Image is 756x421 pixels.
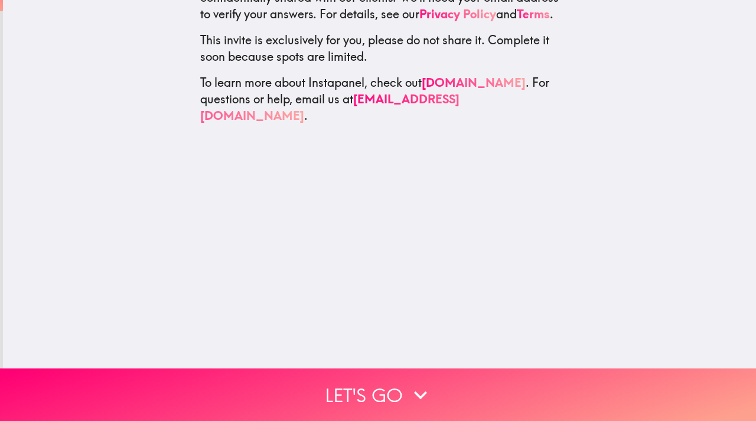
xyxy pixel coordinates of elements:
a: Terms [517,6,550,21]
p: This invite is exclusively for you, please do not share it. Complete it soon because spots are li... [200,32,559,65]
a: Privacy Policy [419,6,496,21]
a: [EMAIL_ADDRESS][DOMAIN_NAME] [200,92,460,123]
p: To learn more about Instapanel, check out . For questions or help, email us at . [200,74,559,124]
a: [DOMAIN_NAME] [422,75,526,90]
